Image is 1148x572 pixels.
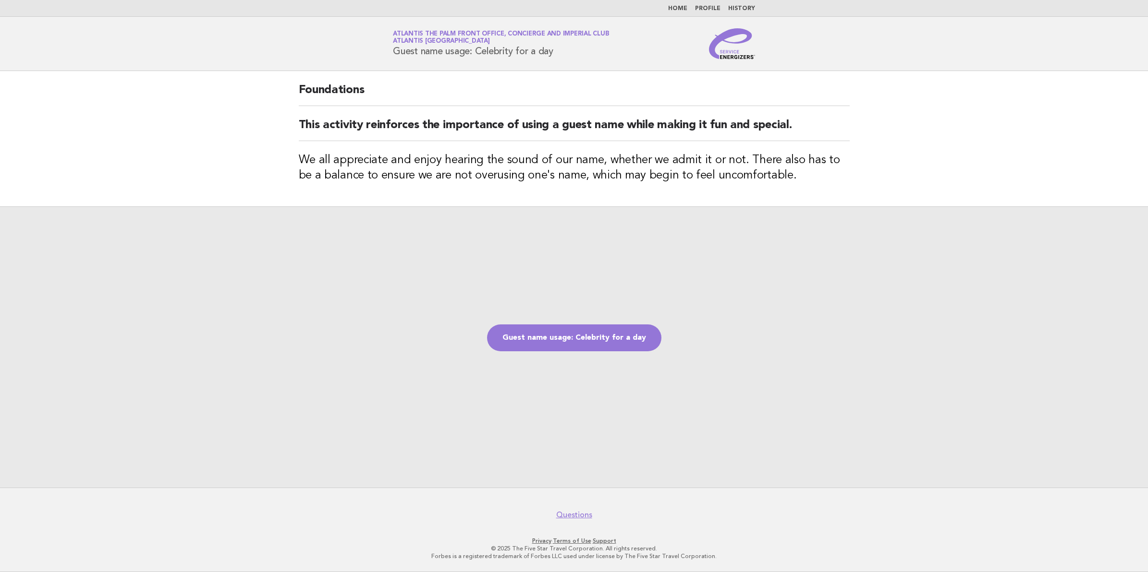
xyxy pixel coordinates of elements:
img: Service Energizers [709,28,755,59]
a: Profile [695,6,721,12]
a: Guest name usage: Celebrity for a day [487,324,661,351]
a: Home [668,6,687,12]
p: · · [280,537,868,545]
a: Atlantis The Palm Front Office, Concierge and Imperial ClubAtlantis [GEOGRAPHIC_DATA] [393,31,609,44]
p: Forbes is a registered trademark of Forbes LLC used under license by The Five Star Travel Corpora... [280,552,868,560]
a: Questions [556,510,592,520]
a: History [728,6,755,12]
a: Terms of Use [553,537,591,544]
h2: Foundations [299,83,850,106]
h2: This activity reinforces the importance of using a guest name while making it fun and special. [299,118,850,141]
p: © 2025 The Five Star Travel Corporation. All rights reserved. [280,545,868,552]
a: Privacy [532,537,551,544]
h3: We all appreciate and enjoy hearing the sound of our name, whether we admit it or not. There also... [299,153,850,183]
span: Atlantis [GEOGRAPHIC_DATA] [393,38,490,45]
a: Support [593,537,616,544]
h1: Guest name usage: Celebrity for a day [393,31,609,56]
